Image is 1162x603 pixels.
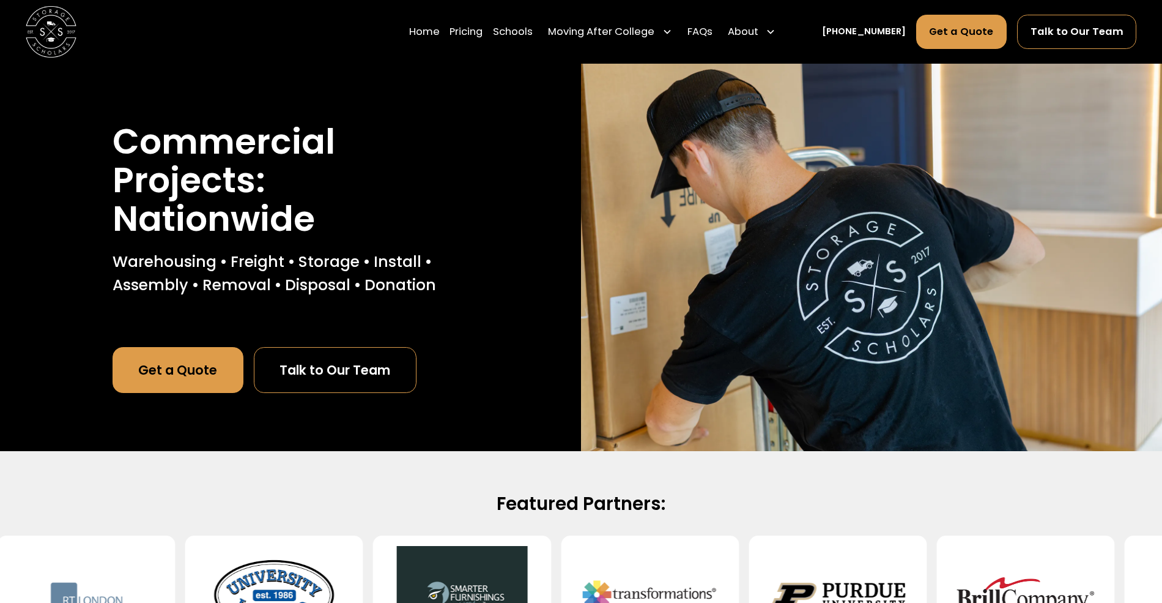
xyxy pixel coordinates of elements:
[822,25,906,39] a: [PHONE_NUMBER]
[916,15,1007,49] a: Get a Quote
[543,14,678,50] div: Moving After College
[113,122,468,238] h1: Commercial Projects: Nationwide
[581,64,1162,451] img: Nationwide commercial project movers.
[493,14,533,50] a: Schools
[113,250,468,296] p: Warehousing • Freight • Storage • Install • Assembly • Removal • Disposal • Donation
[1017,15,1137,49] a: Talk to Our Team
[113,347,243,393] a: Get a Quote
[687,14,712,50] a: FAQs
[728,24,758,40] div: About
[723,14,782,50] div: About
[450,14,483,50] a: Pricing
[174,492,988,515] h2: Featured Partners:
[26,6,76,57] img: Storage Scholars main logo
[548,24,654,40] div: Moving After College
[254,347,416,393] a: Talk to Our Team
[409,14,440,50] a: Home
